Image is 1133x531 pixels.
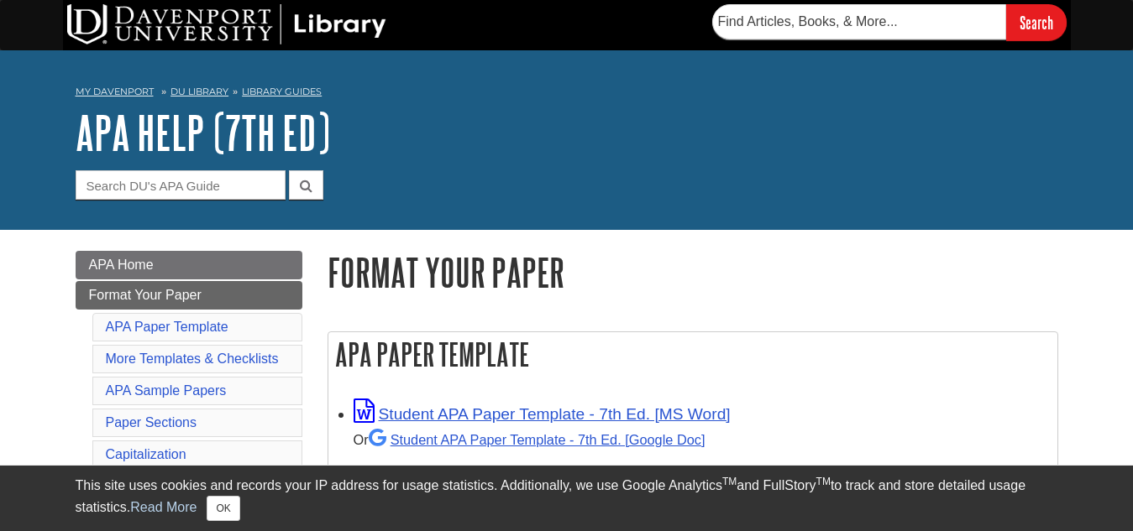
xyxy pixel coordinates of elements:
[89,288,202,302] span: Format Your Paper
[76,81,1058,107] nav: breadcrumb
[242,86,322,97] a: Library Guides
[712,4,1067,40] form: Searches DU Library's articles, books, and more
[106,415,197,429] a: Paper Sections
[76,170,286,200] input: Search DU's APA Guide
[76,251,302,279] a: APA Home
[354,432,706,447] small: Or
[76,281,302,310] a: Format Your Paper
[712,4,1006,39] input: Find Articles, Books, & More...
[106,383,227,398] a: APA Sample Papers
[1006,4,1067,40] input: Search
[170,86,228,97] a: DU Library
[130,500,197,514] a: Read More
[106,320,228,334] a: APA Paper Template
[816,476,831,487] sup: TM
[354,405,731,423] a: Link opens in new window
[67,4,386,44] img: DU Library
[106,447,186,461] a: Capitalization
[106,351,279,366] a: More Templates & Checklists
[76,476,1058,521] div: This site uses cookies and records your IP address for usage statistics. Additionally, we use Goo...
[369,432,706,447] a: Student APA Paper Template - 7th Ed. [Google Doc]
[328,251,1058,294] h1: Format Your Paper
[76,85,154,99] a: My Davenport
[76,107,330,159] a: APA Help (7th Ed)
[328,332,1057,377] h2: APA Paper Template
[89,258,154,272] span: APA Home
[722,476,737,487] sup: TM
[207,496,239,521] button: Close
